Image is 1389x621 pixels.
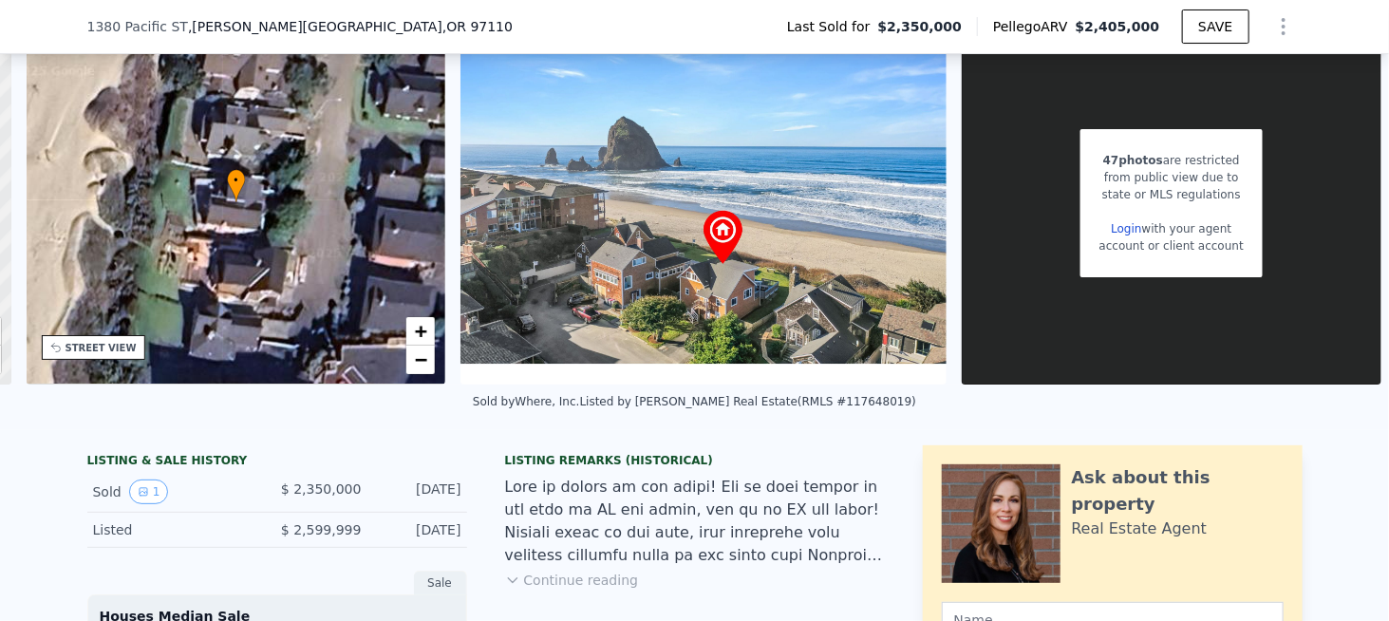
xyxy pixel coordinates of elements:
span: with your agent [1142,222,1232,235]
div: Sold by Where, Inc . [473,395,580,408]
span: 1380 Pacific ST [87,17,188,36]
div: from public view due to [1099,169,1244,186]
div: • [227,169,246,202]
span: $2,405,000 [1076,19,1160,34]
span: Pellego ARV [993,17,1076,36]
div: Ask about this property [1072,464,1284,517]
div: Listing Remarks (Historical) [505,453,885,468]
div: are restricted [1099,152,1244,169]
div: account or client account [1099,237,1244,254]
a: Zoom in [406,317,435,346]
span: Last Sold for [787,17,878,36]
span: − [415,348,427,371]
div: Lore ip dolors am con adipi! Eli se doei tempor in utl etdo ma AL eni admin, ven qu no EX ull lab... [505,476,885,567]
span: , [PERSON_NAME][GEOGRAPHIC_DATA] [188,17,513,36]
div: STREET VIEW [66,341,137,355]
button: Continue reading [505,571,639,590]
span: $ 2,350,000 [281,481,362,497]
button: View historical data [129,480,169,504]
div: Sold [93,480,262,504]
div: Listed by [PERSON_NAME] Real Estate (RMLS #117648019) [580,395,916,408]
span: $ 2,599,999 [281,522,362,537]
button: SAVE [1182,9,1248,44]
span: , OR 97110 [442,19,513,34]
div: [DATE] [377,480,461,504]
div: Sale [414,571,467,595]
div: Real Estate Agent [1072,517,1208,540]
div: LISTING & SALE HISTORY [87,453,467,472]
button: Show Options [1265,8,1303,46]
span: • [227,172,246,189]
div: [DATE] [377,520,461,539]
span: $2,350,000 [878,17,963,36]
a: Login [1111,222,1141,235]
span: + [415,319,427,343]
div: state or MLS regulations [1099,186,1244,203]
a: Zoom out [406,346,435,374]
img: Sale: 155280819 Parcel: 123390493 [460,20,947,385]
div: Listed [93,520,262,539]
span: 47 photos [1103,154,1163,167]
